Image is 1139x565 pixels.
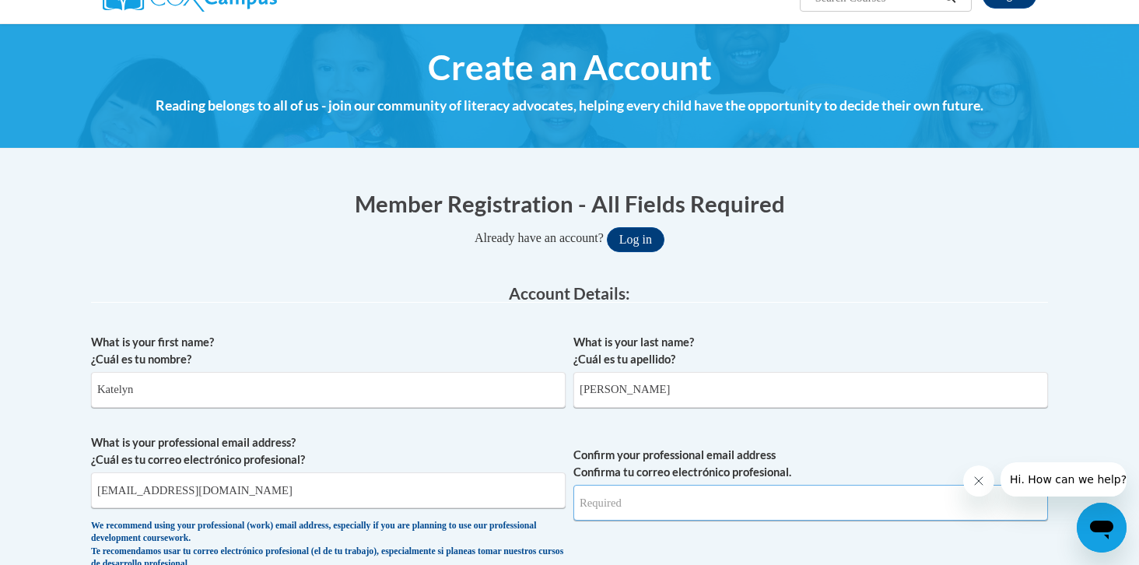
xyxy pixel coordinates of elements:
[91,334,566,368] label: What is your first name? ¿Cuál es tu nombre?
[1001,462,1127,497] iframe: Message from company
[428,47,712,88] span: Create an Account
[91,472,566,508] input: Metadata input
[573,334,1048,368] label: What is your last name? ¿Cuál es tu apellido?
[573,485,1048,521] input: Required
[963,465,994,497] iframe: Close message
[509,283,630,303] span: Account Details:
[91,188,1048,219] h1: Member Registration - All Fields Required
[91,372,566,408] input: Metadata input
[573,447,1048,481] label: Confirm your professional email address Confirma tu correo electrónico profesional.
[475,231,604,244] span: Already have an account?
[573,372,1048,408] input: Metadata input
[91,434,566,468] label: What is your professional email address? ¿Cuál es tu correo electrónico profesional?
[607,227,664,252] button: Log in
[1077,503,1127,553] iframe: Button to launch messaging window
[91,96,1048,116] h4: Reading belongs to all of us - join our community of literacy advocates, helping every child have...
